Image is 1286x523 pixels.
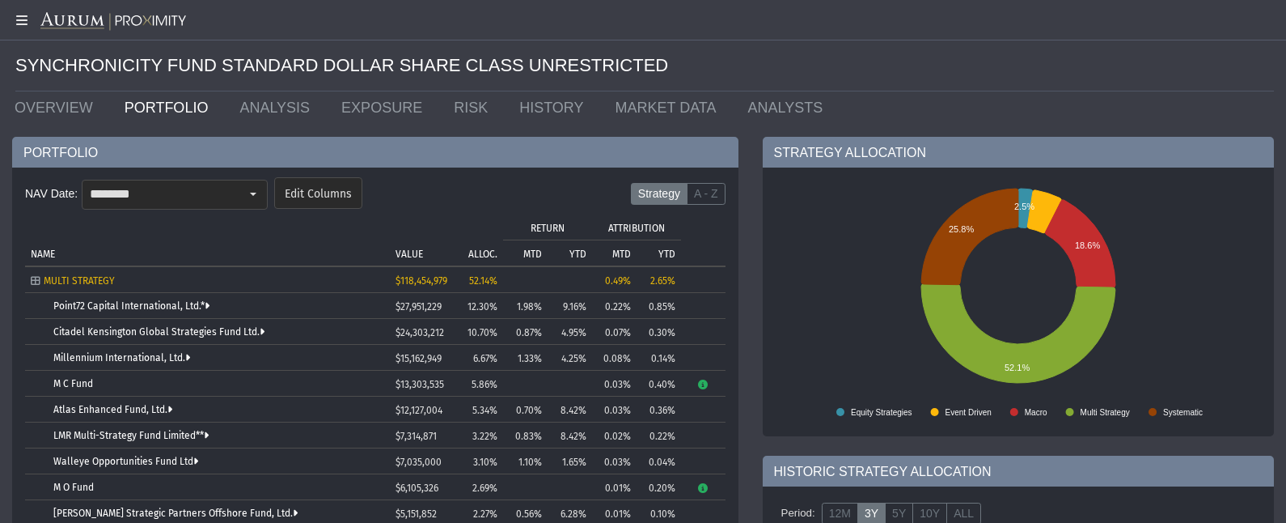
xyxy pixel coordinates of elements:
text: 25.8% [949,224,974,234]
span: $118,454,979 [396,275,447,287]
td: 0.83% [503,423,548,449]
div: HISTORIC STRATEGY ALLOCATION [763,456,1275,487]
span: $13,303,535 [396,379,444,390]
span: 2.69% [472,483,497,494]
span: $7,035,000 [396,457,442,468]
td: Column YTD [548,240,592,266]
div: PORTFOLIO [12,137,738,168]
span: $24,303,212 [396,327,444,338]
td: 0.87% [503,319,548,345]
td: 9.16% [548,293,592,319]
span: $27,951,229 [396,301,442,313]
td: Column [681,214,725,266]
td: 1.33% [503,345,548,371]
span: 3.10% [473,457,497,468]
span: 2.27% [473,508,497,520]
td: 0.20% [637,474,681,500]
td: 0.22% [637,423,681,449]
p: YTD [658,249,675,260]
td: 1.65% [548,449,592,474]
a: PORTFOLIO [112,91,228,124]
text: Event Driven [945,408,991,417]
a: HISTORY [507,91,603,124]
td: Column NAME [25,214,390,266]
text: Macro [1024,408,1047,417]
text: 18.6% [1075,240,1100,250]
td: 0.03% [592,371,637,397]
td: 0.85% [637,293,681,319]
text: Equity Strategies [851,408,912,417]
span: $15,162,949 [396,353,442,364]
td: 0.08% [592,345,637,371]
td: 0.22% [592,293,637,319]
td: 1.98% [503,293,548,319]
a: Point72 Capital International, Ltd.* [53,300,209,312]
div: 0.49% [598,275,631,287]
p: MTD [523,249,542,260]
a: MARKET DATA [603,91,736,124]
td: 8.42% [548,423,592,449]
td: Column YTD [637,240,681,266]
a: ANALYSTS [736,91,843,124]
span: MULTI STRATEGY [44,275,115,287]
text: Systematic [1163,408,1203,417]
label: Strategy [631,183,687,206]
td: 0.04% [637,449,681,474]
td: 0.14% [637,345,681,371]
td: Column ALLOC. [451,214,503,266]
img: Aurum-Proximity%20white.svg [40,12,186,32]
p: MTD [612,249,631,260]
td: 4.95% [548,319,592,345]
div: NAV Date: [25,180,82,208]
td: 0.03% [592,397,637,423]
span: 52.14% [469,275,497,287]
a: LMR Multi-Strategy Fund Limited** [53,430,209,441]
span: 6.67% [473,353,497,364]
span: $6,105,326 [396,483,438,494]
div: Select [239,181,267,208]
a: Walleye Opportunities Fund Ltd [53,456,198,467]
td: 0.01% [592,474,637,500]
td: Column MTD [592,240,637,266]
a: Citadel Kensington Global Strategies Fund Ltd. [53,326,264,338]
text: Multi Strategy [1080,408,1129,417]
div: 2.65% [642,275,675,287]
td: 0.40% [637,371,681,397]
p: YTD [569,249,586,260]
td: 0.02% [592,423,637,449]
p: NAME [31,249,55,260]
td: 0.36% [637,397,681,423]
td: 0.03% [592,449,637,474]
span: 3.22% [472,431,497,442]
div: STRATEGY ALLOCATION [763,137,1275,168]
td: 0.70% [503,397,548,423]
a: M C Fund [53,378,93,389]
a: RISK [442,91,507,124]
td: 8.42% [548,397,592,423]
label: A - Z [687,183,725,206]
span: 10.70% [467,327,497,338]
dx-button: Edit Columns [274,177,362,209]
td: 0.30% [637,319,681,345]
a: M O Fund [53,482,94,493]
a: ANALYSIS [227,91,329,124]
span: 5.86% [472,379,497,390]
a: EXPOSURE [329,91,442,124]
text: 2.5% [1014,202,1034,211]
span: $5,151,852 [396,508,437,520]
span: 5.34% [472,405,497,416]
text: 52.1% [1005,363,1030,372]
div: SYNCHRONICITY FUND STANDARD DOLLAR SHARE CLASS UNRESTRICTED [15,40,1274,91]
span: $12,127,004 [396,405,442,416]
a: [PERSON_NAME] Strategic Partners Offshore Fund, Ltd. [53,508,298,519]
span: 12.30% [467,301,497,313]
a: OVERVIEW [2,91,112,124]
td: 0.07% [592,319,637,345]
p: ATTRIBUTION [608,223,665,234]
span: $7,314,871 [396,431,437,442]
span: Edit Columns [285,187,352,202]
td: 1.10% [503,449,548,474]
p: VALUE [396,249,423,260]
a: Atlas Enhanced Fund, Ltd. [53,404,172,415]
a: Millennium International, Ltd. [53,352,190,364]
